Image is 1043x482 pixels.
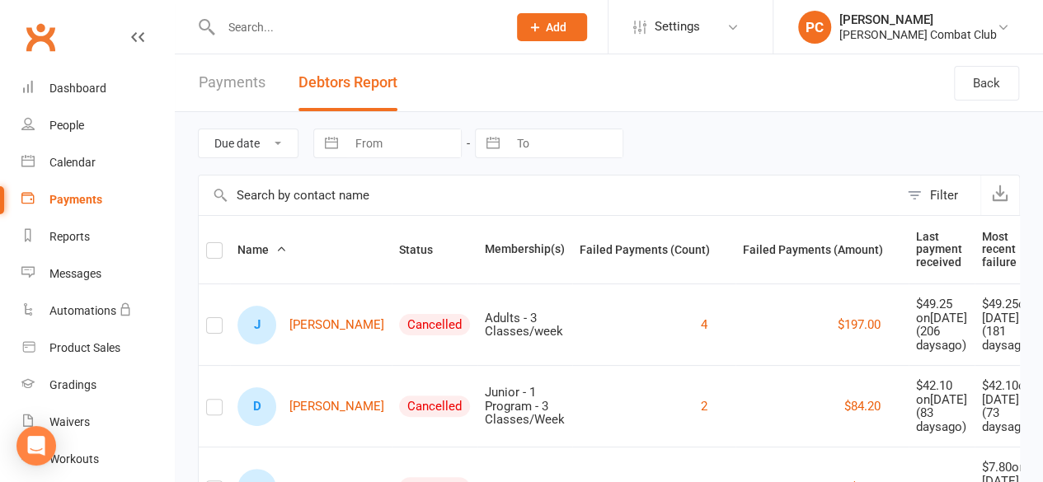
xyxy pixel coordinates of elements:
button: $84.20 [844,396,881,416]
span: Failed Payments (Count) [580,243,728,256]
button: Status [399,240,451,260]
div: PC [798,11,831,44]
input: To [508,129,623,157]
input: Search by contact name [199,175,899,215]
div: $49.25 on [DATE] [982,297,1039,325]
a: J[PERSON_NAME] [237,306,384,344]
div: Cancelled [399,314,470,335]
a: Workouts [21,441,174,478]
a: Payments [21,181,174,218]
span: Settings [655,8,700,45]
div: $49.25 on [DATE] [916,297,967,325]
div: Payments [49,193,102,206]
button: 2 [701,396,707,416]
button: Name [237,240,287,260]
input: From [346,129,461,157]
div: Open Intercom Messenger [16,426,56,466]
button: Failed Payments (Count) [580,240,728,260]
div: [PERSON_NAME] Combat Club [839,27,997,42]
div: Adults - 3 Classes/week [485,311,565,339]
div: Drai Cunningham [237,387,276,426]
a: Automations [21,292,174,330]
div: Filter [930,185,958,205]
div: Reports [49,230,90,243]
a: People [21,107,174,144]
span: Add [546,21,566,34]
button: Filter [899,175,980,215]
a: Clubworx [20,16,61,58]
div: Calendar [49,156,96,169]
a: D[PERSON_NAME] [237,387,384,426]
th: Membership(s) [477,216,572,283]
div: People [49,119,84,132]
span: Name [237,243,287,256]
div: $42.10 on [DATE] [982,379,1039,406]
div: ( 206 days ago) [916,325,967,352]
div: Cancelled [399,395,470,417]
div: Gradings [49,378,96,391]
div: Jaidyn Burns [237,306,276,344]
div: ( 73 days ago) [982,406,1039,433]
div: Product Sales [49,341,120,354]
button: 4 [701,315,707,335]
a: Product Sales [21,330,174,367]
th: Last payment received [909,216,975,283]
a: Waivers [21,404,174,441]
button: Debtors Report [298,54,397,111]
div: ( 83 days ago) [916,406,967,433]
div: Messages [49,267,101,280]
a: Messages [21,255,174,292]
span: Failed Payments (Amount) [743,243,901,256]
button: Failed Payments (Amount) [743,240,901,260]
div: Dashboard [49,82,106,95]
div: Automations [49,304,116,317]
button: Add [517,13,587,41]
div: Waivers [49,415,90,428]
div: ( 181 days ago) [982,325,1039,352]
input: Search... [216,16,496,39]
a: Calendar [21,144,174,181]
a: Back [954,66,1019,101]
div: [PERSON_NAME] [839,12,997,27]
div: Workouts [49,452,99,466]
div: $42.10 on [DATE] [916,379,967,406]
a: Reports [21,218,174,255]
div: Junior - 1 Program - 3 Classes/Week [485,386,565,427]
a: Payments [199,54,265,111]
a: Dashboard [21,70,174,107]
a: Gradings [21,367,174,404]
button: $197.00 [838,315,881,335]
span: Status [399,243,451,256]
